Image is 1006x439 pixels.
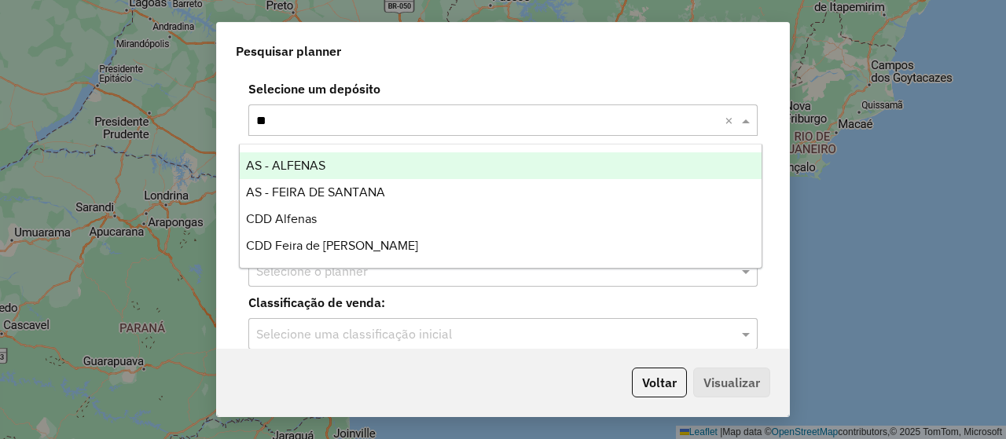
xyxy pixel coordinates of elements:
[239,293,767,312] label: Classificação de venda:
[236,42,341,60] span: Pesquisar planner
[246,185,385,199] span: AS - FEIRA DE SANTANA
[239,144,762,269] ng-dropdown-panel: Options list
[239,79,767,98] label: Selecione um depósito
[632,368,687,397] button: Voltar
[246,212,317,225] span: CDD Alfenas
[246,159,325,172] span: AS - ALFENAS
[246,239,418,252] span: CDD Feira de [PERSON_NAME]
[725,111,738,130] span: Clear all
